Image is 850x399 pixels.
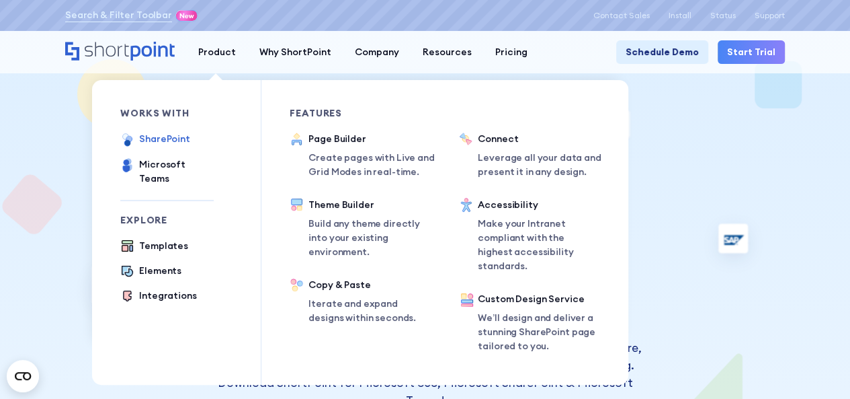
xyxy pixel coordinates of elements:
[478,311,600,353] p: We’ll design and deliver a stunning SharePoint page tailored to you.
[120,264,181,279] a: Elements
[120,239,188,254] a: Templates
[478,151,612,179] p: Leverage all your data and present it in any design.
[783,334,850,399] iframe: Chat Widget
[718,40,785,64] a: Start Trial
[139,289,196,303] div: Integrations
[290,132,443,179] a: Page BuilderCreate pages with Live and Grid Modes in real-time.
[308,217,431,259] p: Build any theme directly into your existing environment.
[259,45,331,59] div: Why ShortPoint
[247,40,343,64] a: Why ShortPoint
[669,11,691,20] a: Install
[65,8,172,22] a: Search & Filter Toolbar
[308,132,443,146] div: Page Builder
[198,45,236,59] div: Product
[65,42,175,62] a: Home
[478,292,600,306] div: Custom Design Service
[495,45,527,59] div: Pricing
[355,45,399,59] div: Company
[139,239,188,253] div: Templates
[290,108,431,118] div: Features
[483,40,539,64] a: Pricing
[186,40,247,64] a: Product
[710,11,736,20] a: Status
[290,198,431,259] a: Theme BuilderBuild any theme directly into your existing environment.
[459,132,612,179] a: ConnectLeverage all your data and present it in any design.
[120,132,190,148] a: SharePoint
[478,198,600,212] div: Accessibility
[411,40,483,64] a: Resources
[478,217,600,273] p: Make your Intranet compliant with the highest accessibility standards.
[593,11,650,20] a: Contact Sales
[755,11,785,20] a: Support
[120,289,196,304] a: Integrations
[308,198,431,212] div: Theme Builder
[459,292,600,357] a: Custom Design ServiceWe’ll design and deliver a stunning SharePoint page tailored to you.
[423,45,472,59] div: Resources
[139,157,214,186] div: Microsoft Teams
[120,108,214,118] div: works with
[478,132,612,146] div: Connect
[139,132,190,146] div: SharePoint
[616,40,708,64] a: Schedule Demo
[308,297,431,325] p: Iterate and expand designs within seconds.
[343,40,411,64] a: Company
[139,264,181,278] div: Elements
[459,198,600,273] a: AccessibilityMake your Intranet compliant with the highest accessibility standards.
[120,215,214,225] div: Explore
[308,151,443,179] p: Create pages with Live and Grid Modes in real-time.
[7,360,39,392] button: Open CMP widget
[290,278,431,325] a: Copy & PasteIterate and expand designs within seconds.
[120,157,214,186] a: Microsoft Teams
[308,278,431,292] div: Copy & Paste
